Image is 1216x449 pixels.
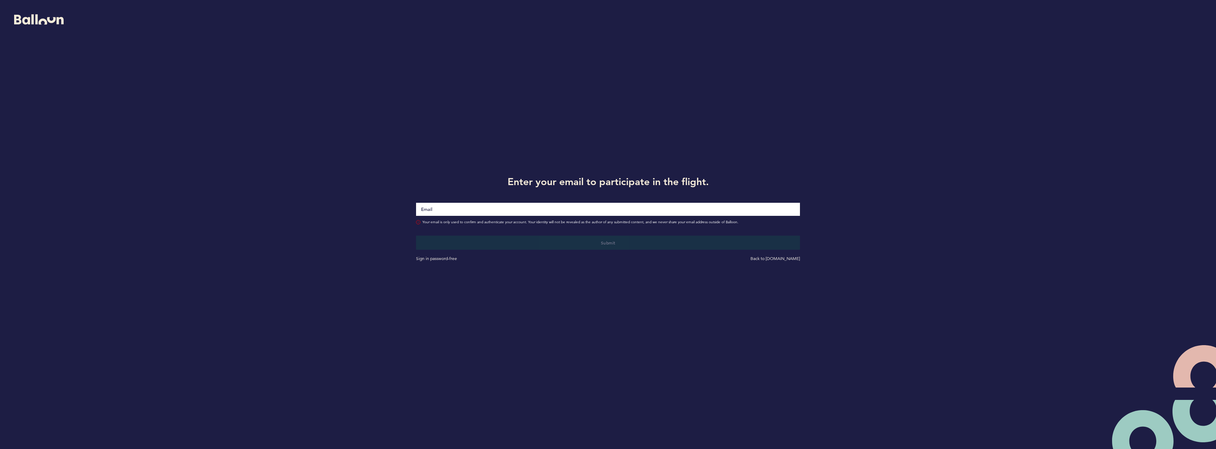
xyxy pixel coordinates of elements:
h1: Enter your email to participate in the flight. [411,175,806,189]
input: Email [416,203,800,216]
span: Submit [601,240,615,246]
span: Your email is only used to confirm and authenticate your account. Your identity will not be revea... [422,219,800,225]
button: Submit [416,236,800,250]
a: Sign in password-free [416,256,457,261]
a: Back to [DOMAIN_NAME] [750,256,800,261]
